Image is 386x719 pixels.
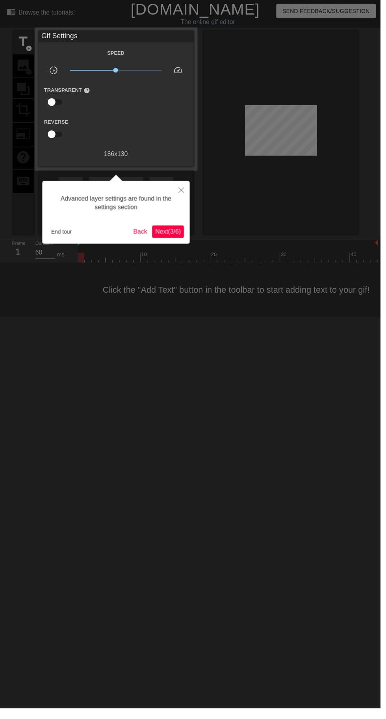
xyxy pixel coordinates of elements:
span: Next ( 3 / 6 ) [158,232,184,238]
button: End tour [49,229,76,241]
div: Advanced layer settings are found in the settings section [49,190,187,223]
button: Back [132,229,153,242]
button: Close [175,184,193,202]
button: Next [154,229,187,242]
